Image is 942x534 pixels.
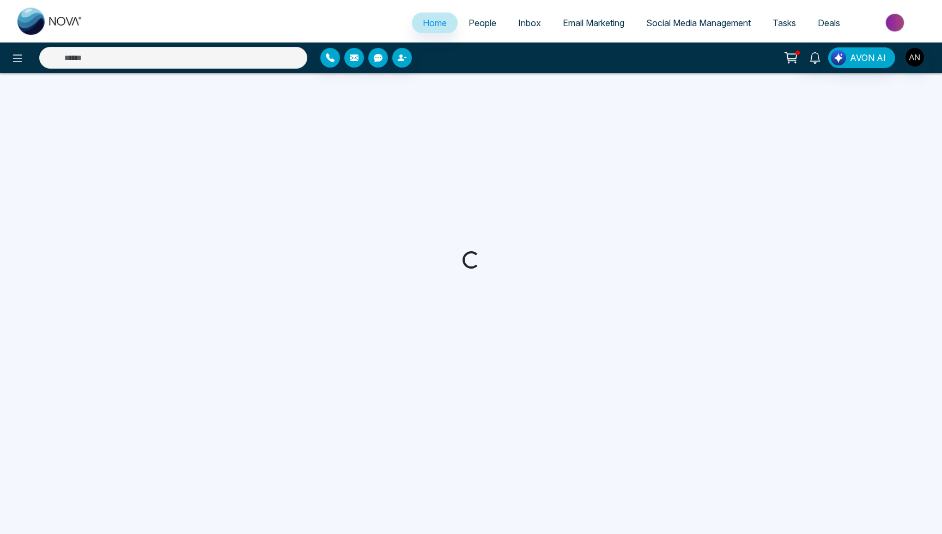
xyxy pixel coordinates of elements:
span: Deals [818,17,840,28]
img: Lead Flow [831,50,846,65]
span: Home [423,17,447,28]
span: AVON AI [850,51,886,64]
a: Social Media Management [635,13,762,33]
img: Nova CRM Logo [17,8,83,35]
a: Home [412,13,458,33]
span: People [469,17,496,28]
img: Market-place.gif [856,10,935,35]
span: Inbox [518,17,541,28]
img: User Avatar [905,48,924,66]
span: Email Marketing [563,17,624,28]
a: People [458,13,507,33]
a: Deals [807,13,851,33]
button: AVON AI [828,47,895,68]
a: Email Marketing [552,13,635,33]
span: Social Media Management [646,17,751,28]
a: Inbox [507,13,552,33]
span: Tasks [773,17,796,28]
a: Tasks [762,13,807,33]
